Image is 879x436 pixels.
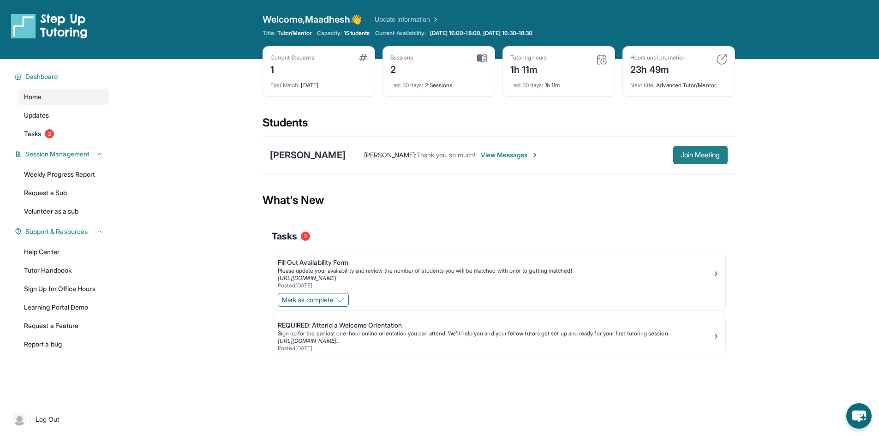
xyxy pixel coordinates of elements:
[25,149,90,159] span: Session Management
[278,258,712,267] div: Fill Out Availability Form
[430,30,533,37] span: [DATE] 16:00-18:00, [DATE] 16:30-18:30
[25,227,88,236] span: Support & Resources
[18,262,109,279] a: Tutor Handbook
[337,296,345,304] img: Mark as complete
[673,146,728,164] button: Join Meeting
[263,13,362,26] span: Welcome, Maadhesh 👋
[9,409,109,430] a: |Log Out
[510,82,544,89] span: Last 30 days :
[278,337,339,344] a: [URL][DOMAIN_NAME]..
[630,82,655,89] span: Next title :
[278,321,712,330] div: REQUIRED: Attend a Welcome Orientation
[13,413,26,426] img: user-img
[531,151,538,159] img: Chevron-Right
[18,125,109,142] a: Tasks2
[278,267,712,275] div: Please update your availability and review the number of students you will be matched with prior ...
[18,336,109,352] a: Report a bug
[263,180,735,221] div: What's New
[263,30,275,37] span: Title:
[36,415,60,424] span: Log Out
[282,295,334,305] span: Mark as complete
[45,129,54,138] span: 2
[24,92,42,102] span: Home
[428,30,535,37] a: [DATE] 16:00-18:00, [DATE] 16:30-18:30
[359,54,367,61] img: card
[18,244,109,260] a: Help Center
[18,317,109,334] a: Request a Feature
[22,227,103,236] button: Support & Resources
[270,54,314,61] div: Current Students
[270,76,367,89] div: [DATE]
[18,166,109,183] a: Weekly Progress Report
[375,30,426,37] span: Current Availability:
[263,115,735,136] div: Students
[278,275,336,281] a: [URL][DOMAIN_NAME]
[477,54,487,62] img: card
[510,61,547,76] div: 1h 11m
[278,345,712,352] div: Posted [DATE]
[630,61,686,76] div: 23h 49m
[364,151,416,159] span: [PERSON_NAME] :
[18,185,109,201] a: Request a Sub
[846,403,872,429] button: chat-button
[390,82,424,89] span: Last 30 days :
[390,61,413,76] div: 2
[272,252,725,291] a: Fill Out Availability FormPlease update your availability and review the number of students you w...
[630,76,727,89] div: Advanced Tutor/Mentor
[272,315,725,354] a: REQUIRED: Attend a Welcome OrientationSign up for the earliest one-hour online orientation you ca...
[18,107,109,124] a: Updates
[630,54,686,61] div: Hours until promotion
[510,76,607,89] div: 1h 11m
[270,82,300,89] span: First Match :
[22,72,103,81] button: Dashboard
[481,150,538,160] span: View Messages
[22,149,103,159] button: Session Management
[277,30,311,37] span: Tutor/Mentor
[270,61,314,76] div: 1
[11,13,88,39] img: logo
[24,111,49,120] span: Updates
[30,414,32,425] span: |
[18,203,109,220] a: Volunteer as a sub
[716,54,727,65] img: card
[272,230,297,243] span: Tasks
[24,129,41,138] span: Tasks
[317,30,342,37] span: Capacity:
[301,232,310,241] span: 2
[430,15,439,24] img: Chevron Right
[416,151,475,159] span: Thank you so much!
[375,15,439,24] a: Update Information
[278,282,712,289] div: Posted [DATE]
[18,89,109,105] a: Home
[25,72,58,81] span: Dashboard
[390,76,487,89] div: 2 Sessions
[278,293,349,307] button: Mark as complete
[596,54,607,65] img: card
[18,281,109,297] a: Sign Up for Office Hours
[18,299,109,316] a: Learning Portal Demo
[270,149,346,161] div: [PERSON_NAME]
[510,54,547,61] div: Tutoring hours
[390,54,413,61] div: Sessions
[681,152,720,158] span: Join Meeting
[344,30,370,37] span: 1 Students
[278,330,712,337] div: Sign up for the earliest one-hour online orientation you can attend! We’ll help you and your fell...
